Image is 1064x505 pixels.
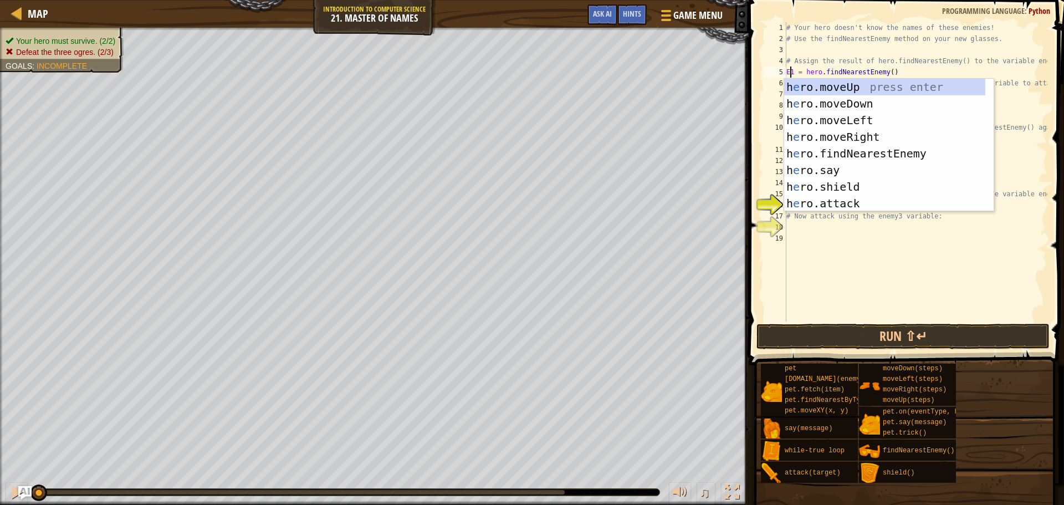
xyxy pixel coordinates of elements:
span: pet [785,365,797,373]
div: 4 [764,55,786,67]
span: shield() [883,469,915,477]
img: portrait.png [859,375,880,396]
span: Your hero must survive. (2/2) [16,37,115,45]
span: pet.say(message) [883,419,947,426]
button: ♫ [697,482,715,505]
div: 19 [764,233,786,244]
span: ♫ [699,484,710,501]
img: portrait.png [859,463,880,484]
span: while-true loop [785,447,845,455]
li: Your hero must survive. [6,35,115,47]
div: 7 [764,89,786,100]
span: Incomplete [37,62,87,70]
img: portrait.png [761,419,782,440]
div: 8 [764,100,786,111]
div: 6 [764,78,786,89]
button: Run ⇧↵ [756,324,1050,349]
span: attack(target) [785,469,841,477]
div: 18 [764,222,786,233]
span: : [1025,6,1029,16]
div: 12 [764,155,786,166]
img: portrait.png [859,441,880,462]
span: Python [1029,6,1050,16]
div: 1 [764,22,786,33]
span: findNearestEnemy() [883,447,955,455]
span: moveRight(steps) [883,386,947,394]
img: portrait.png [859,414,880,435]
span: pet.fetch(item) [785,386,845,394]
div: 3 [764,44,786,55]
span: Map [28,6,48,21]
button: Toggle fullscreen [721,482,743,505]
span: moveLeft(steps) [883,375,943,383]
div: 2 [764,33,786,44]
span: say(message) [785,425,832,432]
div: 10 [764,122,786,144]
div: 17 [764,211,786,222]
span: moveDown(steps) [883,365,943,373]
button: Ask AI [18,486,32,499]
div: 5 [764,67,786,78]
a: Map [22,6,48,21]
div: 9 [764,111,786,122]
div: 14 [764,177,786,188]
button: Game Menu [652,4,729,30]
span: Programming language [942,6,1025,16]
span: Hints [623,8,641,19]
img: portrait.png [761,381,782,402]
span: Defeat the three ogres. (2/3) [16,48,114,57]
span: moveUp(steps) [883,396,935,404]
span: Ask AI [593,8,612,19]
span: pet.findNearestByType(type) [785,396,892,404]
div: 11 [764,144,786,155]
div: 13 [764,166,786,177]
img: portrait.png [761,463,782,484]
span: : [32,62,37,70]
div: 15 [764,188,786,200]
button: Ask AI [587,4,617,25]
button: Ctrl + P: Pause [6,482,28,505]
span: pet.on(eventType, handler) [883,408,986,416]
img: portrait.png [761,441,782,462]
span: Goals [6,62,32,70]
li: Defeat the three ogres. [6,47,115,58]
span: [DOMAIN_NAME](enemy) [785,375,864,383]
span: pet.moveXY(x, y) [785,407,848,415]
div: 16 [764,200,786,211]
button: Adjust volume [669,482,691,505]
span: Game Menu [673,8,723,23]
span: pet.trick() [883,429,927,437]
